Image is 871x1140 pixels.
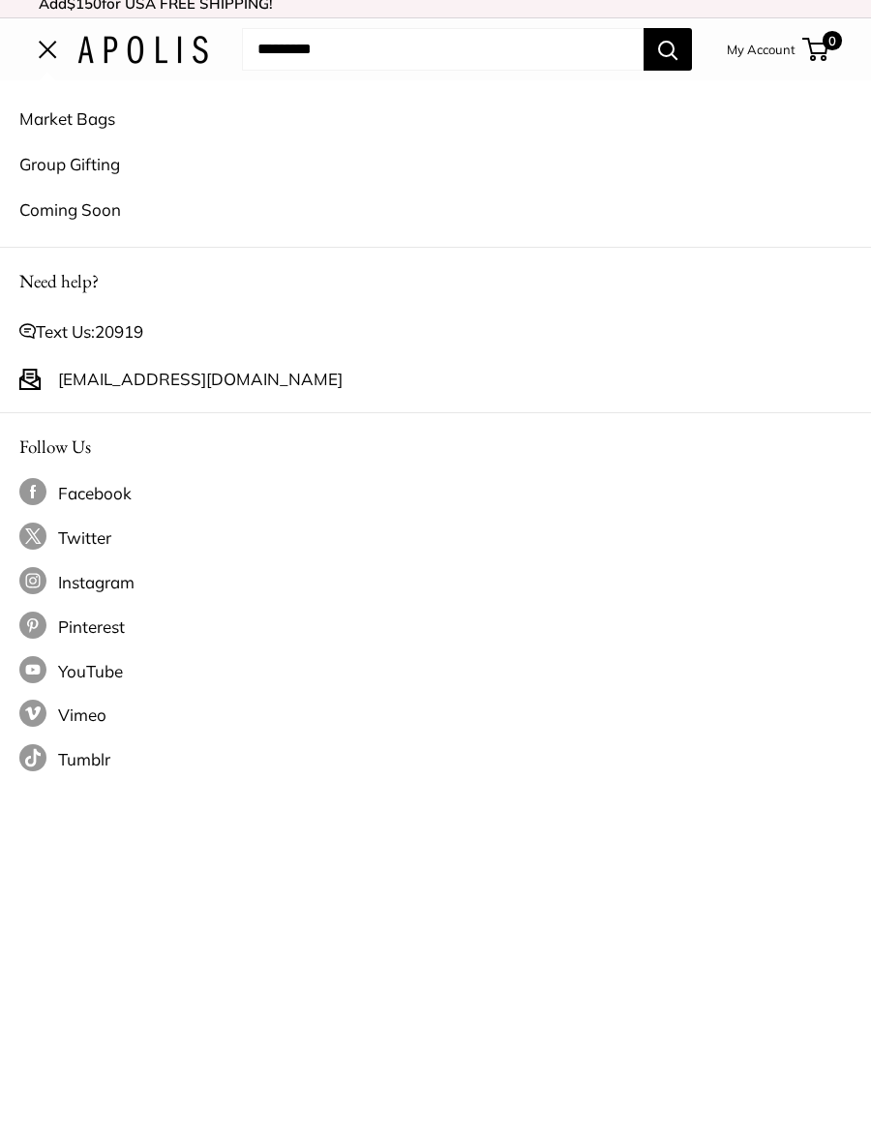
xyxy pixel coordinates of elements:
[19,656,852,687] a: Follow us on YouTube
[242,28,644,71] input: Search...
[19,478,852,509] a: Follow us on Facebook
[19,431,852,463] p: Follow Us
[727,38,796,61] a: My Account
[19,265,852,297] p: Need help?
[77,36,208,64] img: Apolis
[58,364,343,395] a: [EMAIL_ADDRESS][DOMAIN_NAME]
[823,31,842,50] span: 0
[39,42,58,57] button: Open menu
[19,567,852,598] a: Follow us on Instagram
[19,141,852,187] a: Group Gifting
[19,612,852,643] a: Follow us on Pinterest
[19,700,852,731] a: Follow us on Vimeo
[644,28,692,71] button: Search
[36,316,143,347] span: Text Us:
[804,38,828,61] a: 0
[95,321,143,342] a: 20919
[19,96,852,141] a: Market Bags
[19,744,852,775] a: Follow us on Tumblr
[19,523,852,554] a: Follow us on Twitter
[19,187,852,232] a: Coming Soon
